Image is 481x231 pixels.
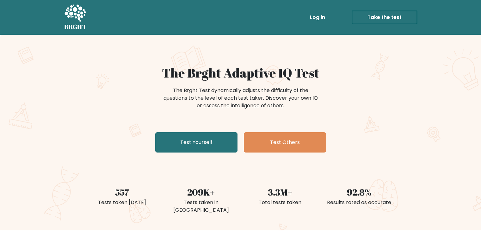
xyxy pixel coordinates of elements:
[324,199,395,206] div: Results rated as accurate
[162,87,320,109] div: The Brght Test dynamically adjusts the difficulty of the questions to the level of each test take...
[244,199,316,206] div: Total tests taken
[244,185,316,199] div: 3.3M+
[165,185,237,199] div: 209K+
[244,132,326,153] a: Test Others
[64,23,87,31] h5: BRGHT
[86,65,395,80] h1: The Brght Adaptive IQ Test
[307,11,328,24] a: Log in
[86,199,158,206] div: Tests taken [DATE]
[324,185,395,199] div: 92.8%
[155,132,237,153] a: Test Yourself
[165,199,237,214] div: Tests taken in [GEOGRAPHIC_DATA]
[352,11,417,24] a: Take the test
[86,185,158,199] div: 557
[64,3,87,32] a: BRGHT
